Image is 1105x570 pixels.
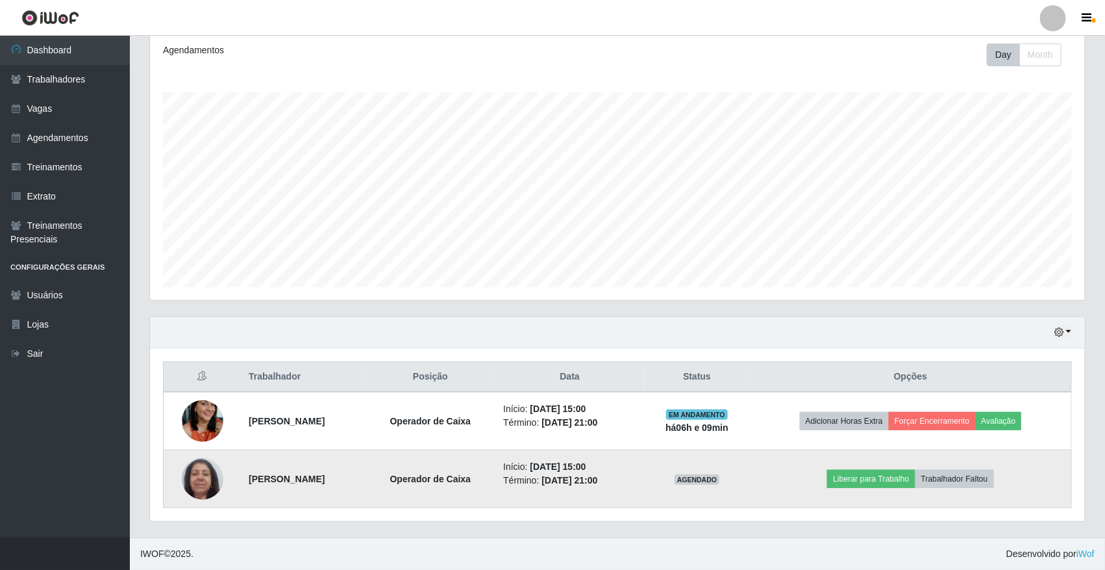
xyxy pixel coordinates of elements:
[503,474,636,487] li: Término:
[1076,549,1095,559] a: iWof
[827,470,915,488] button: Liberar para Trabalho
[666,409,728,420] span: EM ANDAMENTO
[541,417,597,428] time: [DATE] 21:00
[365,362,495,393] th: Posição
[530,461,586,472] time: [DATE] 15:00
[987,44,1062,66] div: First group
[163,44,530,57] div: Agendamentos
[182,384,223,458] img: 1704159862807.jpeg
[889,412,976,430] button: Forçar Encerramento
[182,451,223,506] img: 1709656431175.jpeg
[750,362,1071,393] th: Opções
[976,412,1022,430] button: Avaliação
[1006,547,1095,561] span: Desenvolvido por
[390,474,471,484] strong: Operador de Caixa
[644,362,750,393] th: Status
[987,44,1020,66] button: Day
[915,470,994,488] button: Trabalhador Faltou
[503,416,636,430] li: Término:
[140,547,193,561] span: © 2025 .
[1019,44,1062,66] button: Month
[21,10,79,26] img: CoreUI Logo
[249,416,325,426] strong: [PERSON_NAME]
[800,412,889,430] button: Adicionar Horas Extra
[495,362,644,393] th: Data
[241,362,365,393] th: Trabalhador
[541,475,597,486] time: [DATE] 21:00
[249,474,325,484] strong: [PERSON_NAME]
[503,460,636,474] li: Início:
[503,402,636,416] li: Início:
[987,44,1072,66] div: Toolbar with button groups
[530,404,586,414] time: [DATE] 15:00
[140,549,164,559] span: IWOF
[665,422,728,433] strong: há 06 h e 09 min
[390,416,471,426] strong: Operador de Caixa
[675,474,720,485] span: AGENDADO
